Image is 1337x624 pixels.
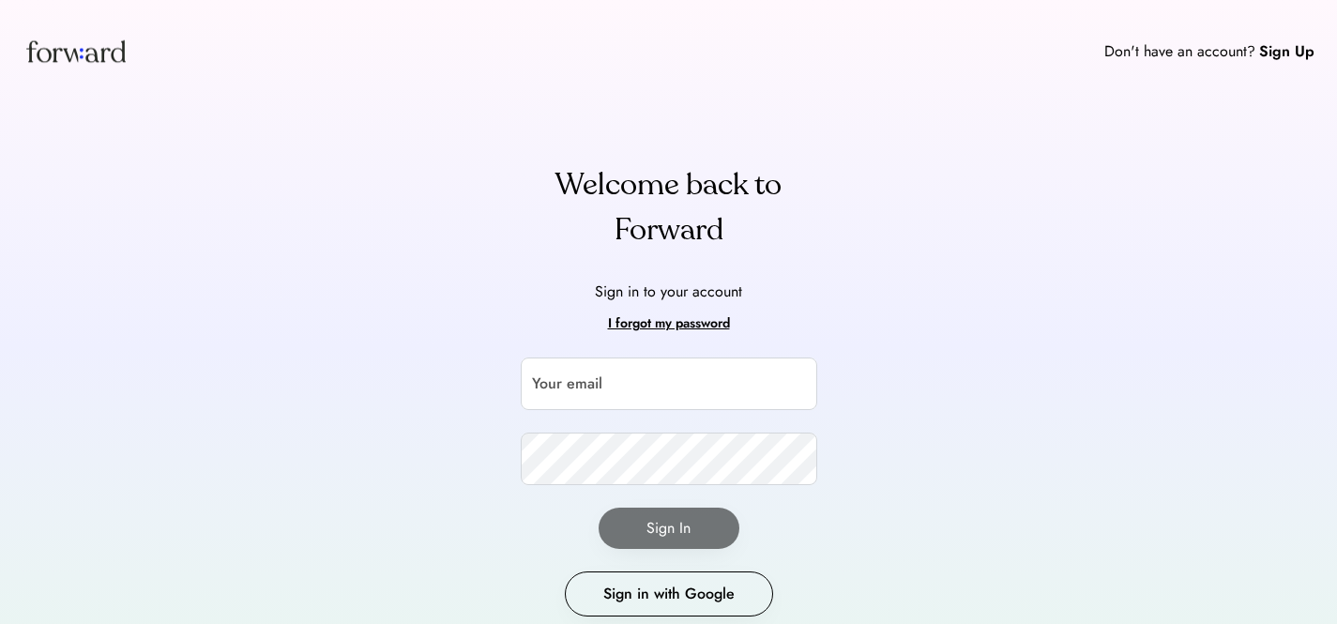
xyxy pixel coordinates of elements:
[595,281,742,303] div: Sign in to your account
[608,312,730,335] div: I forgot my password
[565,571,773,616] button: Sign in with Google
[521,162,817,252] div: Welcome back to Forward
[599,508,739,549] button: Sign In
[23,23,129,80] img: Forward logo
[1259,40,1314,63] div: Sign Up
[1104,40,1255,63] div: Don't have an account?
